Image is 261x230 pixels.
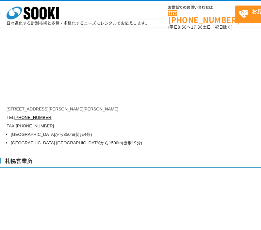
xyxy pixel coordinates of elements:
[168,6,235,9] span: お電話でのお問い合わせは
[178,24,187,30] span: 8:50
[7,21,150,25] p: 日々進化する計測技術と多種・多様化するニーズにレンタルでお応えします。
[168,10,235,23] a: [PHONE_NUMBER]
[168,24,233,30] span: (平日 ～ 土日、祝日除く)
[191,24,203,30] span: 17:30
[14,115,53,120] a: [PHONE_NUMBER]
